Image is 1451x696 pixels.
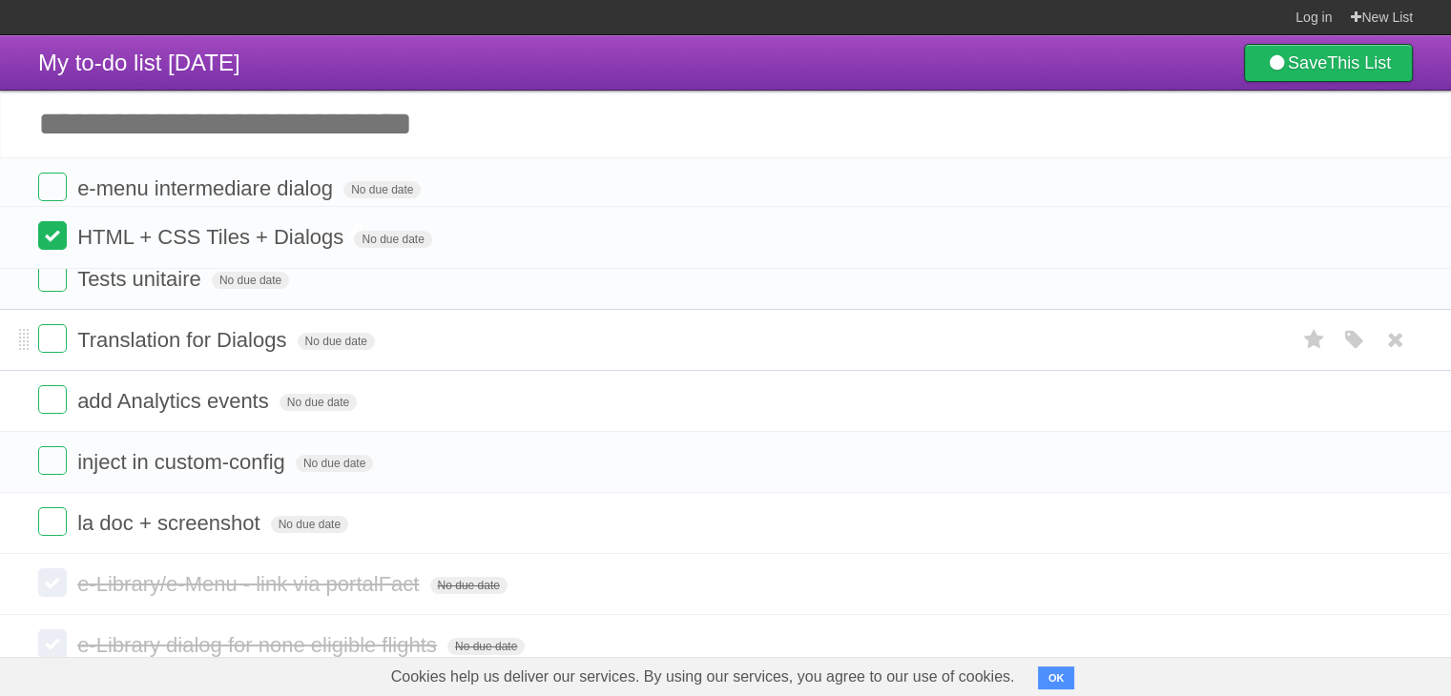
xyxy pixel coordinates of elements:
[38,629,67,658] label: Done
[77,389,274,413] span: add Analytics events
[1244,44,1413,82] a: SaveThis List
[1038,666,1075,689] button: OK
[212,272,289,289] span: No due date
[38,50,240,75] span: My to-do list [DATE]
[430,577,508,594] span: No due date
[1296,324,1333,356] label: Star task
[38,221,67,250] label: Done
[38,507,67,536] label: Done
[298,333,375,350] span: No due date
[38,173,67,201] label: Done
[77,267,206,291] span: Tests unitaire
[296,455,373,472] span: No due date
[38,446,67,475] label: Done
[280,394,357,411] span: No due date
[77,450,290,474] span: inject in custom-config
[77,572,424,596] span: e-Library/e-Menu - link via portalFact
[1327,53,1391,72] b: This List
[38,263,67,292] label: Done
[343,181,421,198] span: No due date
[77,328,291,352] span: Translation for Dialogs
[77,511,264,535] span: la doc + screenshot
[77,633,442,657] span: e-Library dialog for none eligible flights
[38,385,67,414] label: Done
[38,568,67,597] label: Done
[271,516,348,533] span: No due date
[354,231,431,248] span: No due date
[372,658,1034,696] span: Cookies help us deliver our services. By using our services, you agree to our use of cookies.
[77,176,338,200] span: e-menu intermediare dialog
[447,638,525,655] span: No due date
[77,225,348,249] span: HTML + CSS Tiles + Dialogs
[38,324,67,353] label: Done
